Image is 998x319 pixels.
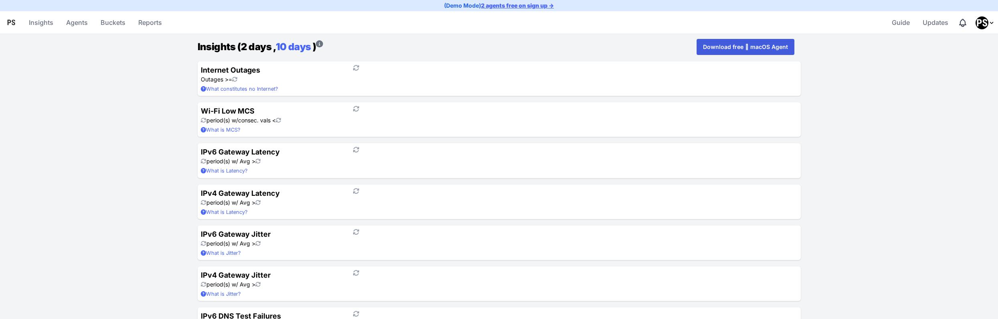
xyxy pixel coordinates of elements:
summary: What is Jitter? [201,249,340,257]
h4: Wi-Fi Low MCS [201,106,340,116]
p: period(s) w/ Avg > [201,280,340,289]
h4: IPv4 Gateway Latency [201,188,340,199]
h4: IPv4 Gateway Jitter [201,270,340,280]
a: 2 agents free on sign up → [481,2,554,9]
summary: What is Latency? [201,208,340,216]
span: Guide [892,14,910,30]
a: Guide [889,13,913,32]
p: period(s) w/ consec. vals < [201,116,340,124]
a: Reports [135,13,165,32]
span: Updates [923,14,948,30]
summary: What is Latency? [201,167,340,175]
div: Notifications [958,18,968,28]
p: period(s) w/ Avg > [201,157,340,165]
p: period(s) w/ Avg > [201,240,340,248]
summary: What is MCS? [201,126,340,134]
h4: IPv6 Gateway Latency [201,146,340,157]
h4: IPv6 Gateway Jitter [201,229,340,240]
p: Outages >= [201,75,340,83]
a: Insights [26,13,57,32]
summary: What is Jitter? [201,290,340,298]
a: Download free  macOS Agent [697,39,794,55]
summary: What constitutes no Internet? [201,85,340,93]
div: Profile Menu [976,16,995,29]
p: period(s) w/ Avg > [201,199,340,207]
h4: Internet Outages [201,65,340,75]
p: (Demo Mode) [444,2,554,10]
a: 10 days [276,41,311,53]
a: Agents [63,13,91,32]
h1: Insights (2 days , ) [198,40,323,54]
a: Buckets [97,13,129,32]
a: Updates [919,13,952,32]
img: Pansift Demo Account [976,16,988,29]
